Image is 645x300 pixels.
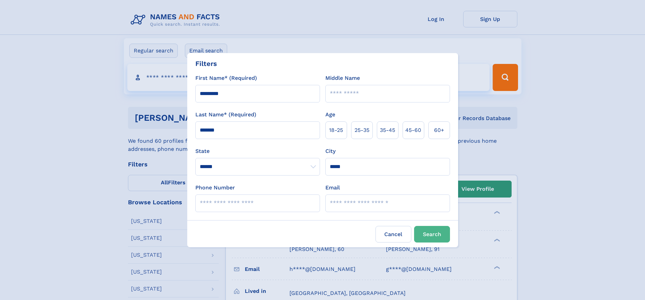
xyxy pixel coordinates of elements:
[325,147,336,155] label: City
[195,111,256,119] label: Last Name* (Required)
[375,226,411,243] label: Cancel
[380,126,395,134] span: 35‑45
[195,59,217,69] div: Filters
[405,126,421,134] span: 45‑60
[195,184,235,192] label: Phone Number
[325,74,360,82] label: Middle Name
[195,74,257,82] label: First Name* (Required)
[434,126,444,134] span: 60+
[414,226,450,243] button: Search
[354,126,369,134] span: 25‑35
[329,126,343,134] span: 18‑25
[195,147,320,155] label: State
[325,184,340,192] label: Email
[325,111,335,119] label: Age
